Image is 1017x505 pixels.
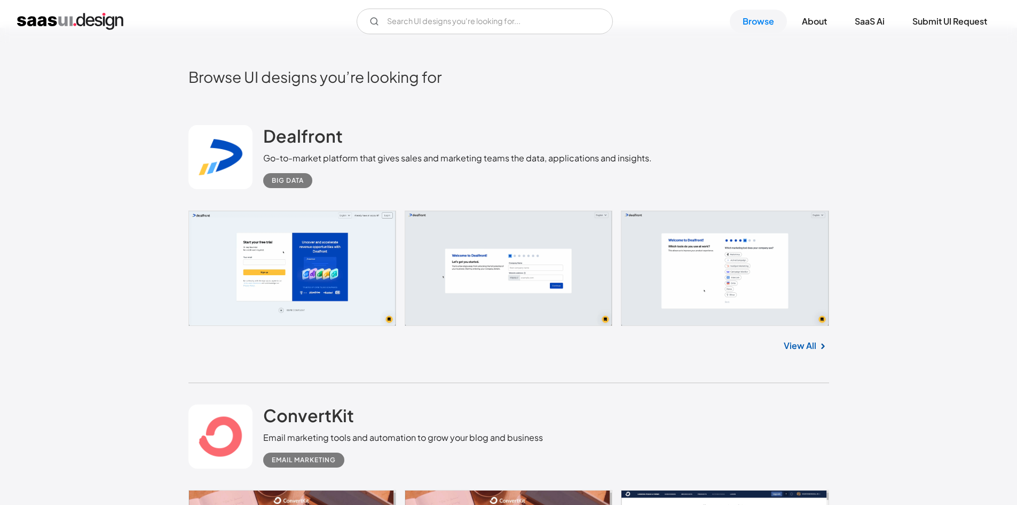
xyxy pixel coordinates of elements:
[900,10,1000,33] a: Submit UI Request
[357,9,613,34] form: Email Form
[17,13,123,30] a: home
[842,10,897,33] a: SaaS Ai
[789,10,840,33] a: About
[357,9,613,34] input: Search UI designs you're looking for...
[188,67,829,86] h2: Browse UI designs you’re looking for
[263,405,354,431] a: ConvertKit
[263,125,343,152] a: Dealfront
[784,339,816,352] a: View All
[263,152,652,165] div: Go-to-market platform that gives sales and marketing teams the data, applications and insights.
[263,405,354,426] h2: ConvertKit
[272,174,304,187] div: Big Data
[263,431,543,444] div: Email marketing tools and automation to grow your blog and business
[263,125,343,146] h2: Dealfront
[730,10,787,33] a: Browse
[272,454,336,467] div: Email Marketing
